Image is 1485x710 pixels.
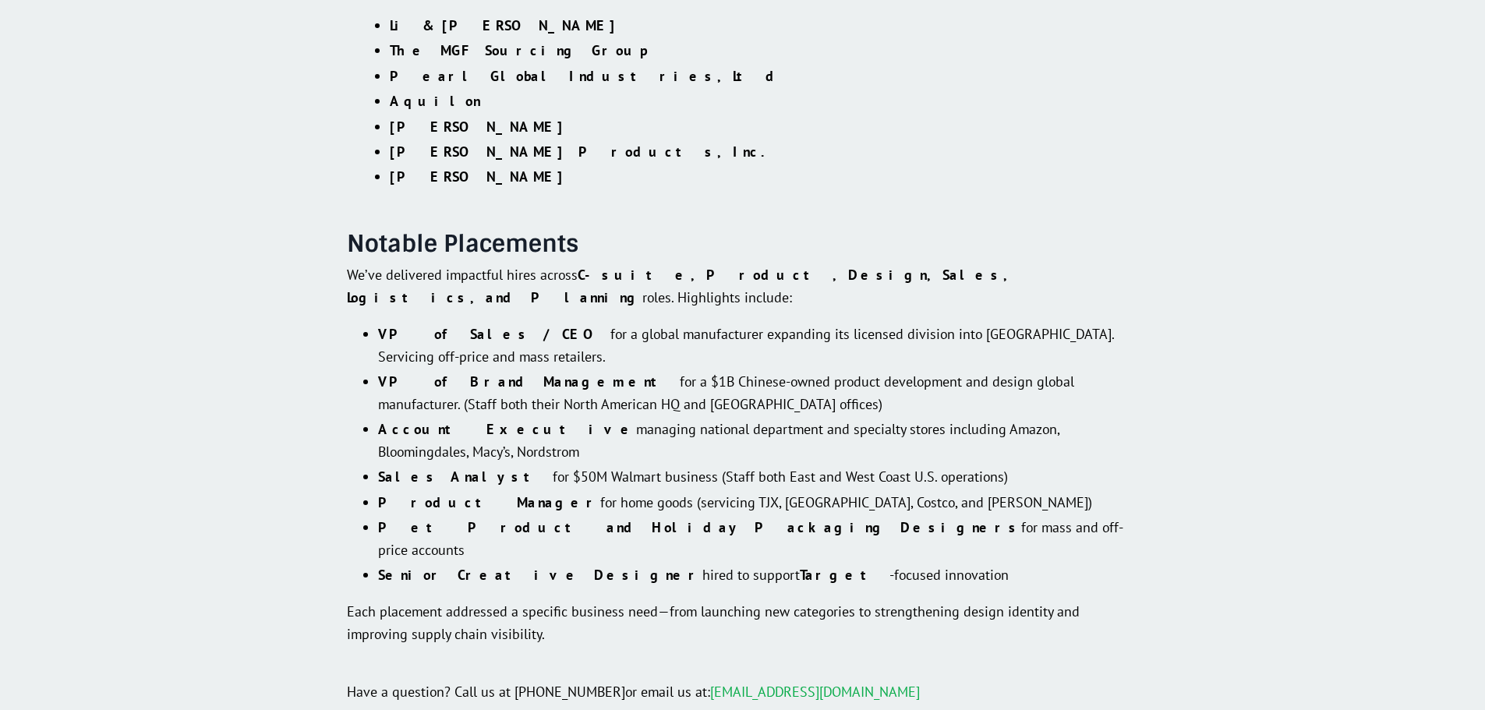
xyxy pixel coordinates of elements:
[378,323,1138,369] li: for a global manufacturer expanding its licensed division into [GEOGRAPHIC_DATA]. Servicing off-p...
[390,92,480,110] strong: Aquilon
[390,118,566,136] strong: [PERSON_NAME]
[378,325,610,343] strong: VP of Sales / CEO
[378,493,600,511] strong: Product Manager
[378,517,1138,562] li: for mass and off-price accounts
[347,683,625,701] span: Have a question? Call us at [PHONE_NUMBER]
[378,492,1138,514] li: for home goods (servicing TJX, [GEOGRAPHIC_DATA], Costco, and [PERSON_NAME])
[378,564,1138,587] li: hired to support -focused innovation
[800,566,889,584] strong: Target
[347,264,1138,309] p: We’ve delivered impactful hires across roles. Highlights include:
[390,41,654,59] strong: The MGF Sourcing Group
[378,468,553,486] strong: Sales Analyst
[347,228,578,259] strong: Notable Placements
[390,16,618,34] strong: Li & [PERSON_NAME]
[347,266,1006,306] strong: C-suite, Product, Design, Sales, Logistics, and Planning
[390,143,783,161] strong: [PERSON_NAME] Products, Inc.
[710,683,920,701] a: [EMAIL_ADDRESS][DOMAIN_NAME]
[347,601,1138,668] p: Each placement addressed a specific business need—from launching new categories to strengthening ...
[625,683,710,701] span: or email us at:
[378,373,680,390] strong: VP of Brand Management
[378,566,702,584] strong: Senior Creative Designer
[390,168,566,185] strong: [PERSON_NAME]
[378,371,1138,416] li: for a $1B Chinese-owned product development and design global manufacturer. (Staff both their Nor...
[378,420,636,438] strong: Account Executive
[378,466,1138,489] li: for $50M Walmart business (Staff both East and West Coast U.S. operations)
[390,67,781,85] strong: Pearl Global Industries, Ltd
[378,419,1138,464] li: managing national department and specialty stores including Amazon, Bloomingdales, Macy’s, Nordstrom
[378,518,1021,536] strong: Pet Product and Holiday Packaging Designers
